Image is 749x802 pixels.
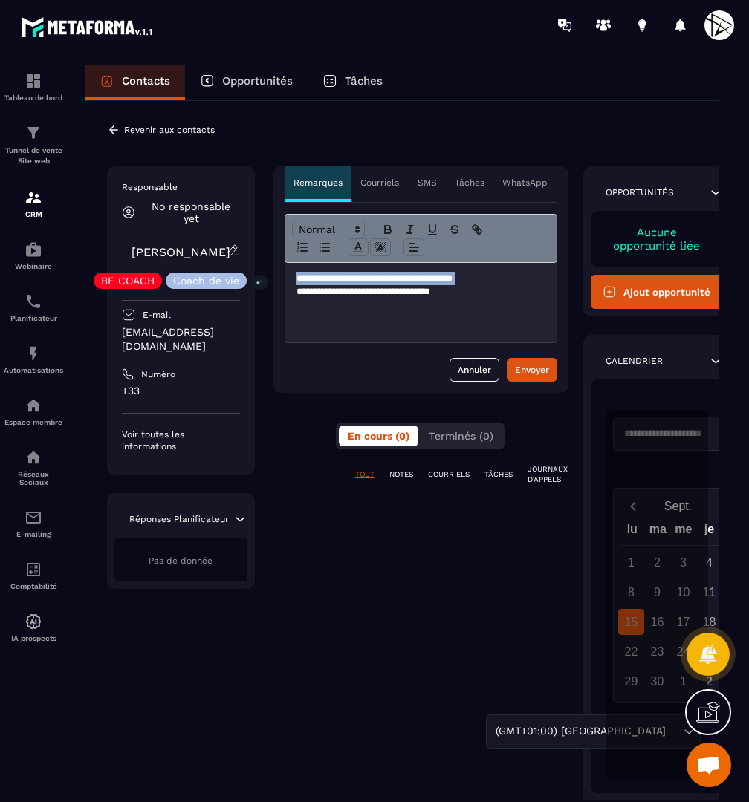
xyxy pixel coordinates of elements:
[25,561,42,578] img: accountant
[25,509,42,526] img: email
[348,430,409,442] span: En cours (0)
[515,362,549,377] div: Envoyer
[25,241,42,258] img: automations
[143,200,240,224] p: No responsable yet
[492,723,669,740] span: (GMT+01:00) [GEOGRAPHIC_DATA]
[141,368,175,380] p: Numéro
[4,550,63,601] a: accountantaccountantComptabilité
[185,65,308,100] a: Opportunités
[696,579,722,605] div: 11
[25,124,42,142] img: formation
[122,325,240,353] p: [EMAIL_ADDRESS][DOMAIN_NAME]
[484,469,513,480] p: TÂCHES
[345,74,383,88] p: Tâches
[132,245,230,259] a: [PERSON_NAME]
[339,426,418,446] button: En cours (0)
[25,449,42,466] img: social-network
[450,358,499,382] button: Annuler
[4,94,63,102] p: Tableau de bord
[4,530,63,538] p: E-mailing
[4,146,63,166] p: Tunnel de vente Site web
[4,385,63,437] a: automationsautomationsEspace membre
[4,333,63,385] a: automationsautomationsAutomatisations
[25,293,42,310] img: scheduler
[4,470,63,486] p: Réseaux Sociaux
[429,430,493,442] span: Terminés (0)
[4,418,63,426] p: Espace membre
[4,113,63,177] a: formationformationTunnel de vente Site web
[4,281,63,333] a: schedulerschedulerPlanificateur
[124,125,215,135] p: Revenir aux contacts
[528,464,568,485] p: JOURNAUX D'APPELS
[294,177,343,189] p: Remarques
[606,186,674,198] p: Opportunités
[606,355,663,367] p: Calendrier
[696,550,722,576] div: 4
[355,469,374,480] p: TOUT
[173,276,239,286] p: Coach de vie
[696,519,722,545] div: je
[25,397,42,414] img: automations
[389,469,413,480] p: NOTES
[250,275,268,290] p: +1
[4,229,63,281] a: automationsautomationsWebinaire
[101,276,155,286] p: BE COACH
[4,437,63,498] a: social-networksocial-networkRéseaux Sociaux
[4,634,63,642] p: IA prospects
[687,743,731,787] div: Ouvrir le chat
[149,555,213,566] span: Pas de donnée
[25,613,42,630] img: automations
[455,177,484,189] p: Tâches
[21,13,155,40] img: logo
[696,609,722,635] div: 18
[418,177,437,189] p: SMS
[122,384,240,398] p: +33
[4,314,63,322] p: Planificateur
[591,275,724,309] button: Ajout opportunité
[25,189,42,206] img: formation
[122,428,240,452] p: Voir toutes les informations
[428,469,470,480] p: COURRIELS
[4,61,63,113] a: formationformationTableau de bord
[360,177,399,189] p: Courriels
[507,358,557,382] button: Envoyer
[4,366,63,374] p: Automatisations
[4,582,63,590] p: Comptabilité
[25,345,42,362] img: automations
[4,262,63,270] p: Webinaire
[4,498,63,550] a: emailemailE-mailing
[222,74,293,88] p: Opportunités
[143,309,171,321] p: E-mail
[4,210,63,218] p: CRM
[129,513,229,525] p: Réponses Planificateur
[122,74,170,88] p: Contacts
[486,714,701,749] div: Search for option
[420,426,502,446] button: Terminés (0)
[85,65,185,100] a: Contacts
[308,65,398,100] a: Tâches
[25,72,42,90] img: formation
[606,226,709,252] p: Aucune opportunité liée
[4,177,63,229] a: formationformationCRM
[122,181,240,193] p: Responsable
[502,177,548,189] p: WhatsApp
